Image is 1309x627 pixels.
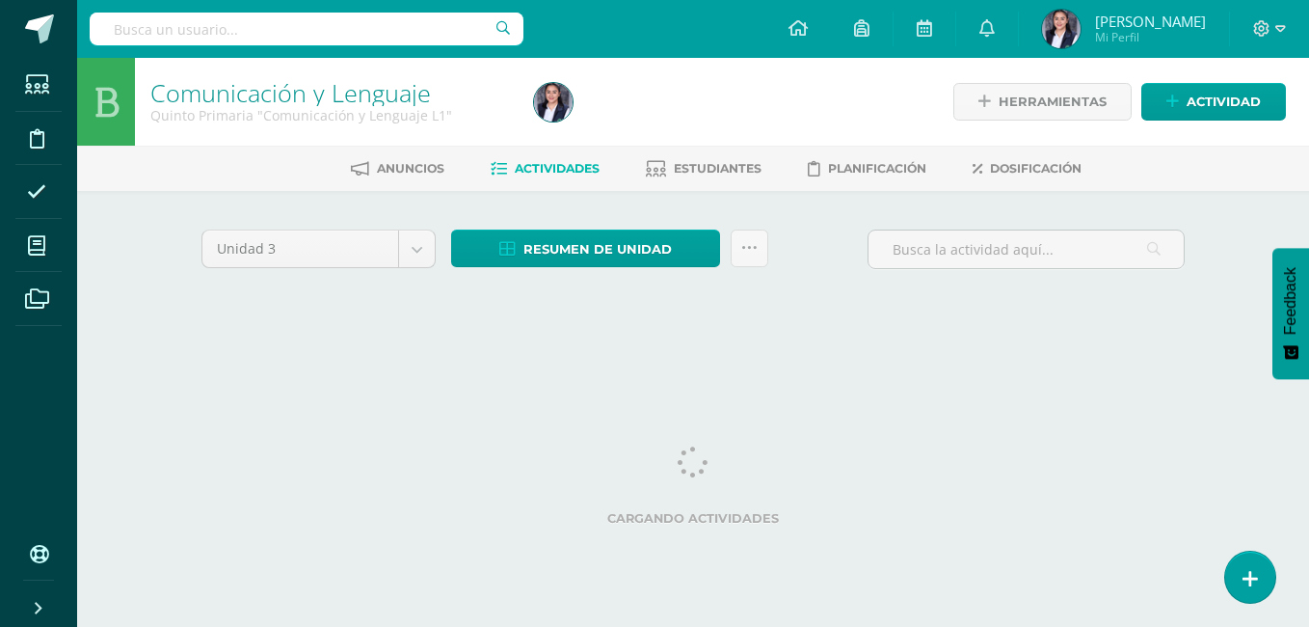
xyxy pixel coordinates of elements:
span: Actividades [515,161,600,176]
a: Dosificación [973,153,1082,184]
a: Anuncios [351,153,444,184]
span: Planificación [828,161,926,176]
div: Quinto Primaria 'Comunicación y Lenguaje L1' [150,106,511,124]
span: Feedback [1282,267,1299,335]
span: Unidad 3 [217,231,384,267]
span: [PERSON_NAME] [1095,12,1206,31]
img: 07998e3a003b75678539ed9da100f3a7.png [534,83,573,122]
a: Herramientas [953,83,1132,121]
a: Unidad 3 [202,231,435,267]
img: 07998e3a003b75678539ed9da100f3a7.png [1042,10,1081,48]
span: Dosificación [990,161,1082,176]
button: Feedback - Mostrar encuesta [1272,248,1309,379]
a: Estudiantes [646,153,761,184]
a: Planificación [808,153,926,184]
span: Herramientas [999,84,1107,120]
span: Resumen de unidad [523,232,672,267]
label: Cargando actividades [201,511,1185,526]
a: Resumen de unidad [451,230,720,267]
span: Estudiantes [674,161,761,176]
span: Mi Perfil [1095,29,1206,45]
input: Busca la actividad aquí... [868,231,1184,268]
span: Anuncios [377,161,444,176]
input: Busca un usuario... [90,13,523,45]
h1: Comunicación y Lenguaje [150,79,511,106]
a: Comunicación y Lenguaje [150,76,431,109]
a: Actividades [491,153,600,184]
a: Actividad [1141,83,1286,121]
span: Actividad [1187,84,1261,120]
